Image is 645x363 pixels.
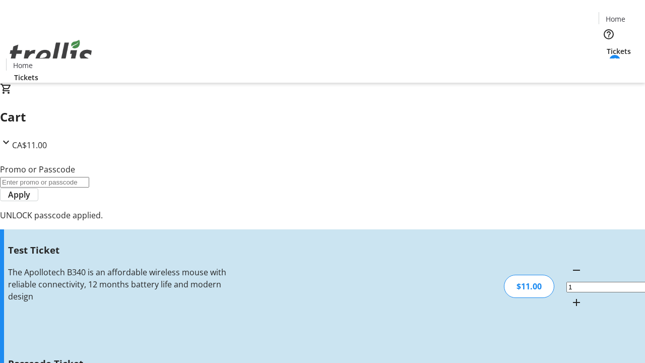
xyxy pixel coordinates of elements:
[12,140,47,151] span: CA$11.00
[566,260,587,280] button: Decrement by one
[599,56,619,77] button: Cart
[599,24,619,44] button: Help
[7,60,39,71] a: Home
[8,243,228,257] h3: Test Ticket
[8,189,30,201] span: Apply
[504,275,554,298] div: $11.00
[566,292,587,313] button: Increment by one
[6,72,46,83] a: Tickets
[599,14,631,24] a: Home
[14,72,38,83] span: Tickets
[607,46,631,56] span: Tickets
[13,60,33,71] span: Home
[8,266,228,302] div: The Apollotech B340 is an affordable wireless mouse with reliable connectivity, 12 months battery...
[599,46,639,56] a: Tickets
[6,29,96,79] img: Orient E2E Organization opeBzK230q's Logo
[606,14,625,24] span: Home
